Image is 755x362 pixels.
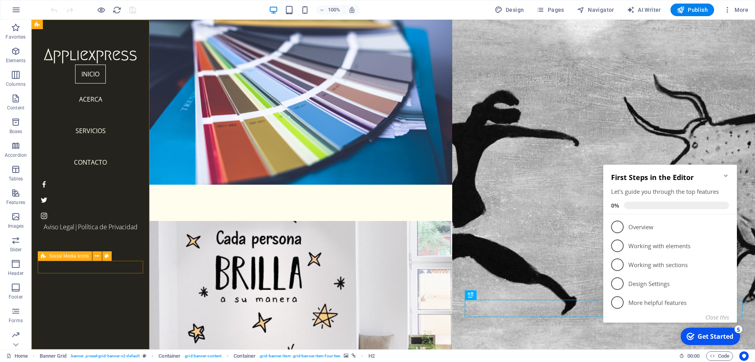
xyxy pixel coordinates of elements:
p: Forms [9,317,23,324]
div: 5 [134,169,142,176]
button: reload [112,5,122,15]
button: 100% [316,5,344,15]
i: On resize automatically adjust zoom level to fit chosen device. [348,6,355,13]
div: Let's guide you through the top features [11,31,129,39]
button: Click here to leave preview mode and continue editing [96,5,106,15]
span: : [693,353,694,359]
p: Accordion [5,152,27,158]
i: This element contains a background [344,354,348,358]
li: Working with sections [3,98,137,117]
div: Minimize checklist [123,16,129,22]
span: Code [710,351,729,361]
p: More helpful features [28,142,123,150]
span: . banner .preset-grid-banner-v2-default [70,351,140,361]
span: Click to select. Double-click to edit [234,351,256,361]
h6: Session time [679,351,700,361]
i: This element is a customizable preset [143,354,146,358]
div: Get Started [98,175,133,184]
span: Publish [677,6,708,14]
i: This element is linked [352,354,356,358]
button: Pages [533,4,567,16]
nav: breadcrumb [40,351,375,361]
p: Columns [6,81,26,87]
span: Design [495,6,524,14]
span: More [724,6,748,14]
p: Favorites [6,34,26,40]
p: Working with sections [28,104,123,112]
p: Header [8,270,24,277]
button: Code [706,351,733,361]
a: Servicios [118,153,421,213]
button: Close this [105,157,129,164]
p: Tables [9,176,23,182]
button: More [720,4,751,16]
p: Features [6,199,25,206]
li: Design Settings [3,117,137,136]
span: AI Writer [627,6,661,14]
i: Reload page [112,6,122,15]
p: Slider [10,247,22,253]
p: Working with elements [28,85,123,93]
a: Click to cancel selection. Double-click to open Pages [6,351,28,361]
span: 00 00 [687,351,700,361]
p: Footer [9,294,23,300]
p: Design Settings [28,123,123,131]
button: Publish [670,4,714,16]
span: Navigator [577,6,614,14]
span: Click to select. Double-click to edit [40,351,67,361]
button: Design [492,4,527,16]
p: Elements [6,58,26,64]
li: More helpful features [3,136,137,155]
span: . grid-banner-content [184,351,221,361]
li: Overview [3,61,137,80]
p: Boxes [9,128,22,135]
li: Working with elements [3,80,137,98]
p: Overview [28,66,123,74]
button: Navigator [574,4,617,16]
span: Click to select. Double-click to edit [368,351,375,361]
button: Usercentrics [739,351,749,361]
div: Get Started 5 items remaining, 0% complete [81,171,140,188]
p: Content [7,105,24,111]
h2: First Steps in the Editor [11,16,129,25]
span: Click to select. Double-click to edit [158,351,180,361]
button: AI Writer [624,4,664,16]
div: Design (Ctrl+Alt+Y) [492,4,527,16]
h6: 100% [328,5,341,15]
span: Pages [536,6,564,14]
span: 0% [11,45,24,52]
p: Images [8,223,24,229]
span: . grid-banner-item .grid-banner-item-four-two [259,351,341,361]
span: Social Media Icons [49,254,89,258]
